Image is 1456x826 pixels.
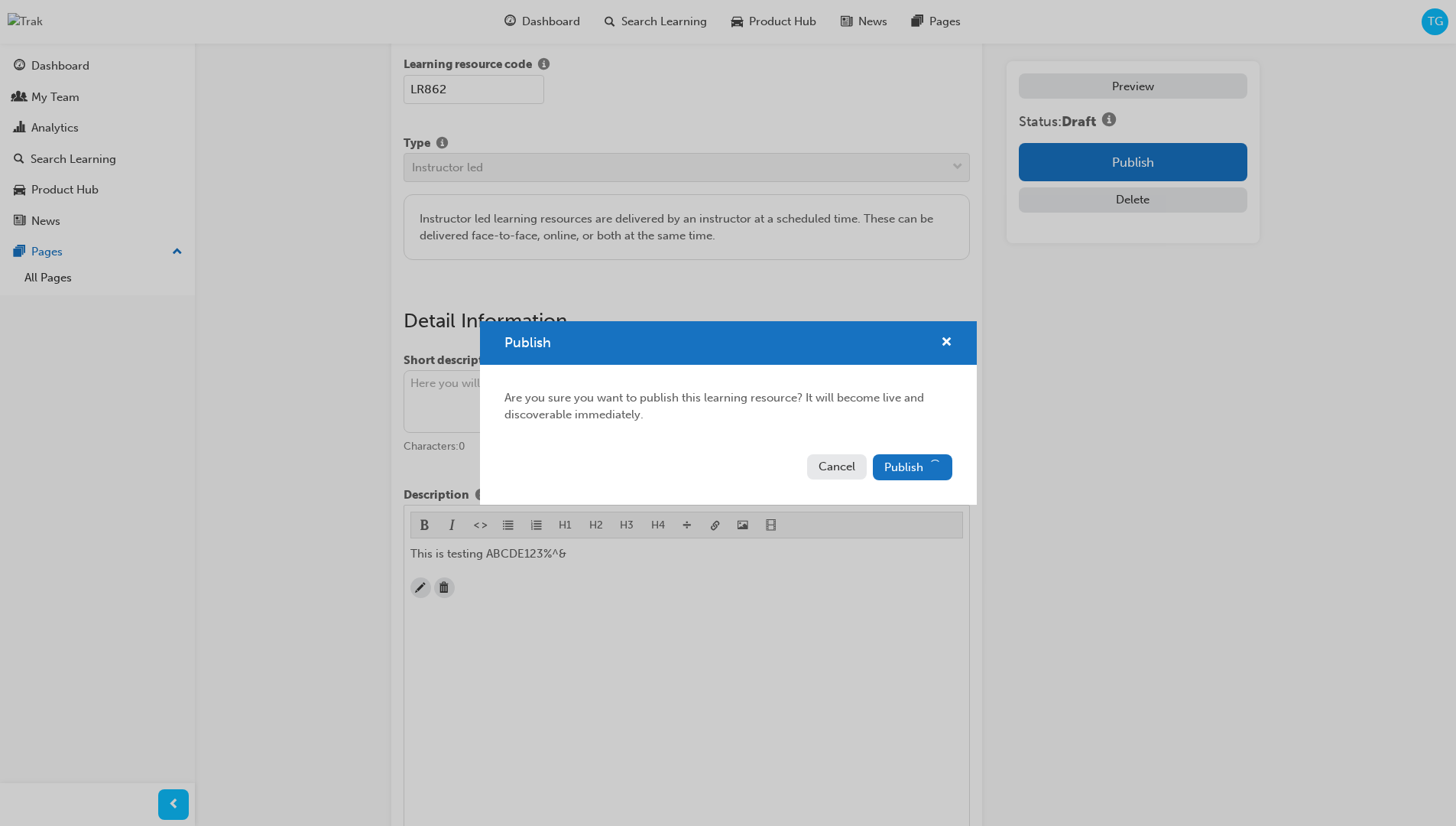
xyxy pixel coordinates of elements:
[873,454,952,480] button: Publish
[884,460,923,474] span: Publish
[480,365,977,448] div: Are you sure you want to publish this learning resource? It will become live and discoverable imm...
[480,321,977,505] div: Publish
[807,454,867,480] button: Cancel
[941,337,952,350] span: cross-icon
[504,334,551,351] span: Publish
[941,333,952,353] button: cross-icon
